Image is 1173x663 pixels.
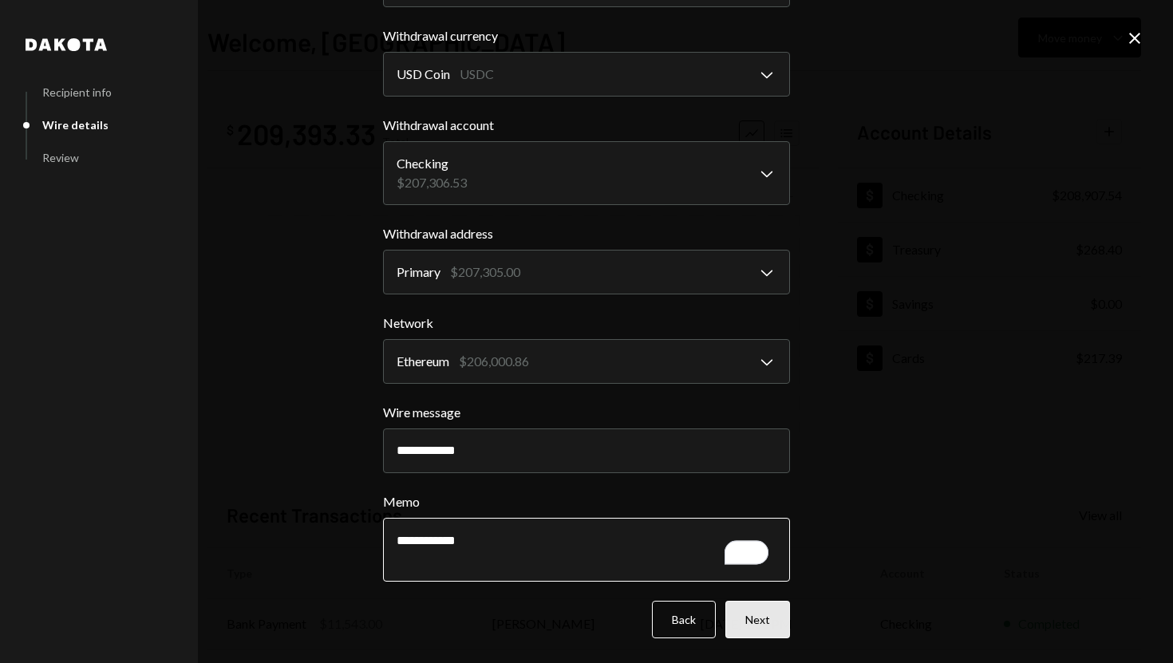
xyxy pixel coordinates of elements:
label: Withdrawal currency [383,26,790,45]
textarea: To enrich screen reader interactions, please activate Accessibility in Grammarly extension settings [383,518,790,582]
button: Withdrawal currency [383,52,790,97]
button: Back [652,601,716,638]
button: Withdrawal address [383,250,790,294]
div: Recipient info [42,85,112,99]
label: Withdrawal address [383,224,790,243]
label: Network [383,314,790,333]
label: Withdrawal account [383,116,790,135]
button: Network [383,339,790,384]
div: Review [42,151,79,164]
button: Next [725,601,790,638]
label: Wire message [383,403,790,422]
div: $206,000.86 [459,352,529,371]
button: Withdrawal account [383,141,790,205]
div: Wire details [42,118,109,132]
div: USDC [460,65,494,84]
div: $207,305.00 [450,262,520,282]
label: Memo [383,492,790,511]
